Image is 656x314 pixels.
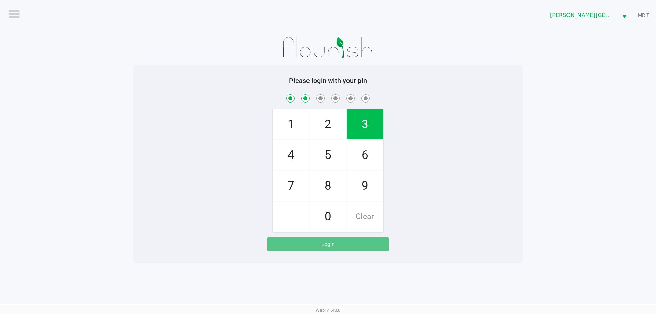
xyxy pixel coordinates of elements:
[618,7,631,23] button: Select
[347,109,383,139] span: 3
[273,171,309,201] span: 7
[310,171,346,201] span: 8
[347,171,383,201] span: 9
[310,202,346,232] span: 0
[638,12,649,19] span: MR-T
[347,140,383,170] span: 6
[273,140,309,170] span: 4
[138,77,518,85] h5: Please login with your pin
[310,109,346,139] span: 2
[316,308,340,313] span: Web: v1.40.0
[273,109,309,139] span: 1
[550,11,614,19] span: [PERSON_NAME][GEOGRAPHIC_DATA]
[310,140,346,170] span: 5
[347,202,383,232] span: Clear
